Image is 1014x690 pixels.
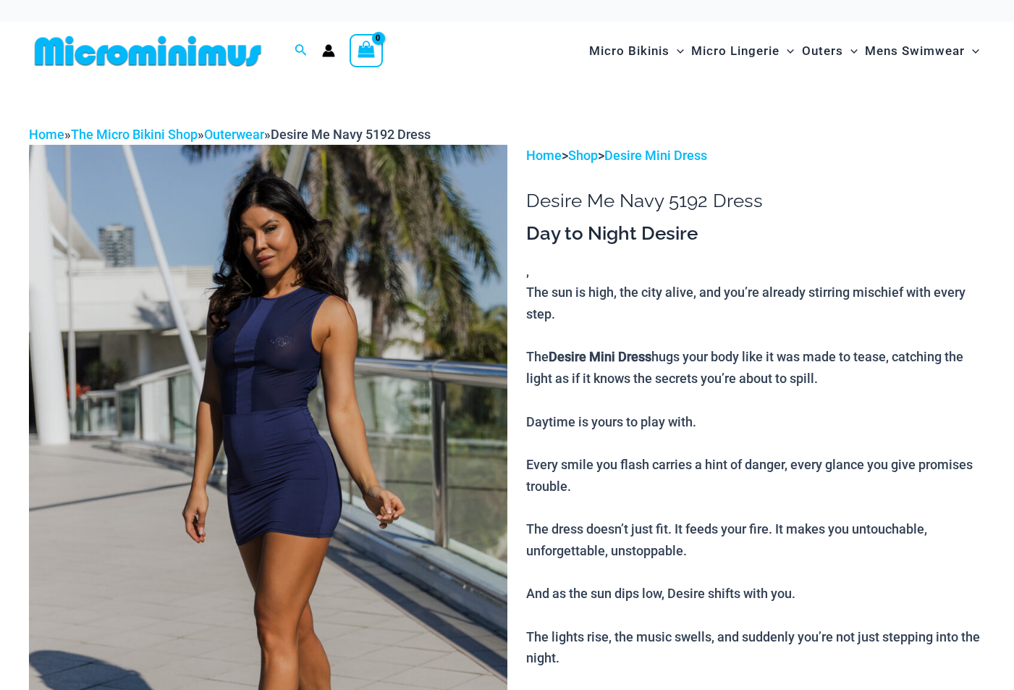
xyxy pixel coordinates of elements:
a: Micro LingerieMenu ToggleMenu Toggle [688,29,798,73]
span: Mens Swimwear [865,33,965,70]
a: Account icon link [322,44,335,57]
h3: Day to Night Desire [526,222,985,246]
a: The Micro Bikini Shop [71,127,198,142]
a: Search icon link [295,42,308,60]
p: > > [526,145,985,167]
a: Desire Mini Dress [604,148,707,163]
a: Mens SwimwearMenu ToggleMenu Toggle [861,29,983,73]
a: Micro BikinisMenu ToggleMenu Toggle [586,29,688,73]
nav: Site Navigation [583,27,985,75]
span: Menu Toggle [669,33,684,70]
span: Micro Lingerie [691,33,779,70]
img: MM SHOP LOGO FLAT [29,35,267,67]
a: OutersMenu ToggleMenu Toggle [798,29,861,73]
span: Micro Bikinis [589,33,669,70]
a: Outerwear [204,127,264,142]
span: Menu Toggle [843,33,858,70]
a: Home [526,148,562,163]
a: Shop [568,148,598,163]
b: Desire Mini Dress [549,349,651,364]
h1: Desire Me Navy 5192 Dress [526,190,985,212]
a: Home [29,127,64,142]
span: Menu Toggle [779,33,794,70]
span: Outers [802,33,843,70]
span: Menu Toggle [965,33,979,70]
span: Desire Me Navy 5192 Dress [271,127,431,142]
a: View Shopping Cart, empty [350,34,383,67]
span: » » » [29,127,431,142]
